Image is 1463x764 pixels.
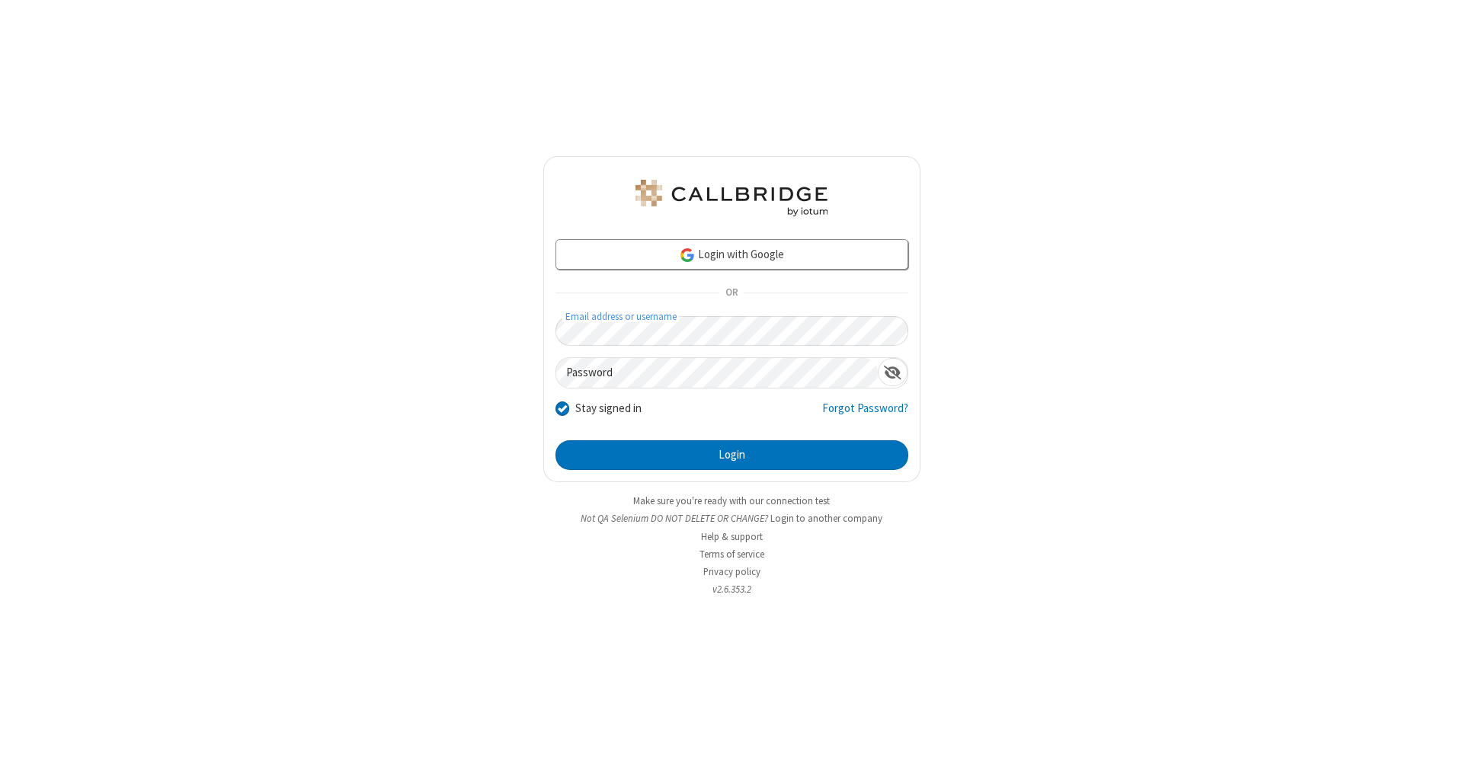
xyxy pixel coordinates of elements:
a: Help & support [701,530,763,543]
img: QA Selenium DO NOT DELETE OR CHANGE [632,180,831,216]
span: OR [719,283,744,304]
li: v2.6.353.2 [543,582,920,596]
label: Stay signed in [575,400,642,417]
a: Terms of service [699,548,764,561]
button: Login to another company [770,511,882,526]
div: Show password [878,358,908,386]
a: Login with Google [555,239,908,270]
input: Password [556,358,878,388]
a: Privacy policy [703,565,760,578]
input: Email address or username [555,316,908,346]
li: Not QA Selenium DO NOT DELETE OR CHANGE? [543,511,920,526]
a: Forgot Password? [822,400,908,429]
button: Login [555,440,908,471]
a: Make sure you're ready with our connection test [633,494,830,507]
img: google-icon.png [679,247,696,264]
